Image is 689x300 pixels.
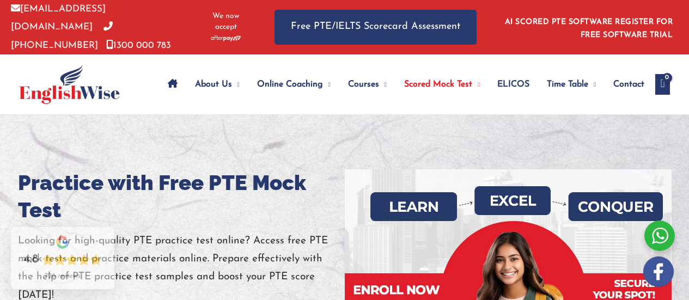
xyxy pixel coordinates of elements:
[547,65,588,103] span: Time Table
[643,256,674,287] img: white-facebook.png
[472,65,480,103] span: Menu Toggle
[605,65,644,103] a: Contact
[211,35,241,41] img: Afterpay-Logo
[348,65,379,103] span: Courses
[195,65,232,103] span: About Us
[538,65,605,103] a: Time TableMenu Toggle
[186,65,248,103] a: About UsMenu Toggle
[339,65,395,103] a: CoursesMenu Toggle
[588,65,596,103] span: Menu Toggle
[18,169,345,224] h1: Practice with Free PTE Mock Test
[45,272,81,280] div: 726 reviews
[613,65,644,103] span: Contact
[159,65,645,103] nav: Site Navigation: Main Menu
[11,4,106,32] a: [EMAIL_ADDRESS][DOMAIN_NAME]
[395,65,489,103] a: Scored Mock TestMenu Toggle
[19,65,120,104] img: cropped-ew-logo
[204,11,247,33] span: We now accept
[106,41,171,50] a: 1300 000 783
[498,9,678,45] aside: Header Widget 1
[323,65,331,103] span: Menu Toggle
[497,65,529,103] span: ELICOS
[275,10,477,44] a: Free PTE/IELTS Scorecard Assessment
[23,252,39,267] div: 4.8
[248,65,339,103] a: Online CoachingMenu Toggle
[505,18,673,39] a: AI SCORED PTE SOFTWARE REGISTER FOR FREE SOFTWARE TRIAL
[23,252,102,267] div: Rating: 4.8 out of 5
[257,65,323,103] span: Online Coaching
[232,65,240,103] span: Menu Toggle
[489,65,538,103] a: ELICOS
[11,22,113,50] a: [PHONE_NUMBER]
[655,74,670,95] a: View Shopping Cart, empty
[379,65,387,103] span: Menu Toggle
[404,65,472,103] span: Scored Mock Test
